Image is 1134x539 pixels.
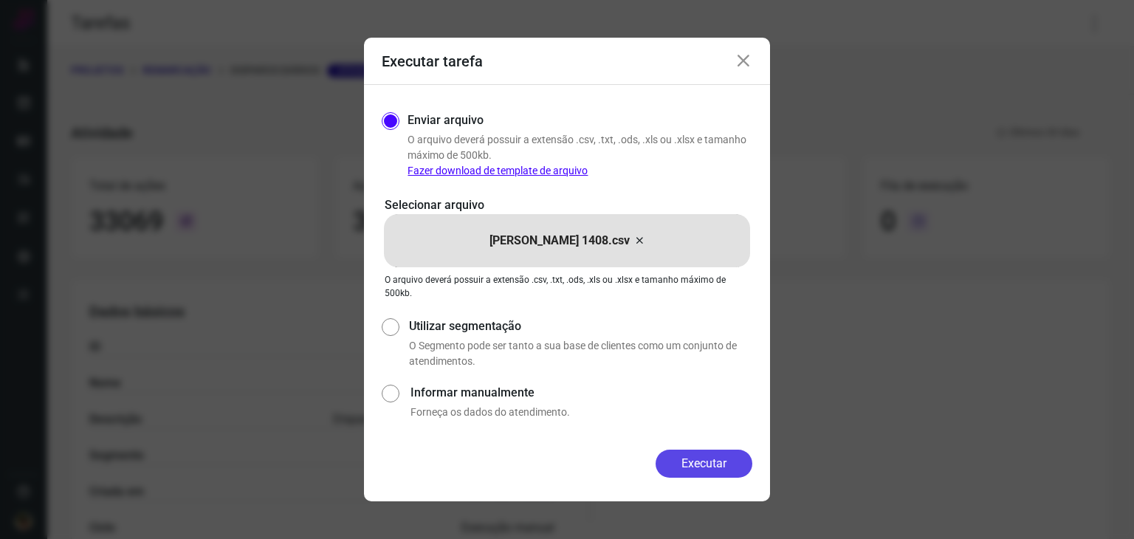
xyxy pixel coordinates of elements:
h3: Executar tarefa [382,52,483,70]
p: Selecionar arquivo [385,196,749,214]
p: [PERSON_NAME] 1408.csv [489,232,630,250]
p: Forneça os dados do atendimento. [410,405,752,420]
p: O arquivo deverá possuir a extensão .csv, .txt, .ods, .xls ou .xlsx e tamanho máximo de 500kb. [408,132,752,179]
a: Fazer download de template de arquivo [408,165,588,176]
label: Informar manualmente [410,384,752,402]
p: O arquivo deverá possuir a extensão .csv, .txt, .ods, .xls ou .xlsx e tamanho máximo de 500kb. [385,273,749,300]
label: Enviar arquivo [408,111,484,129]
label: Utilizar segmentação [409,317,752,335]
button: Executar [656,450,752,478]
p: O Segmento pode ser tanto a sua base de clientes como um conjunto de atendimentos. [409,338,752,369]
